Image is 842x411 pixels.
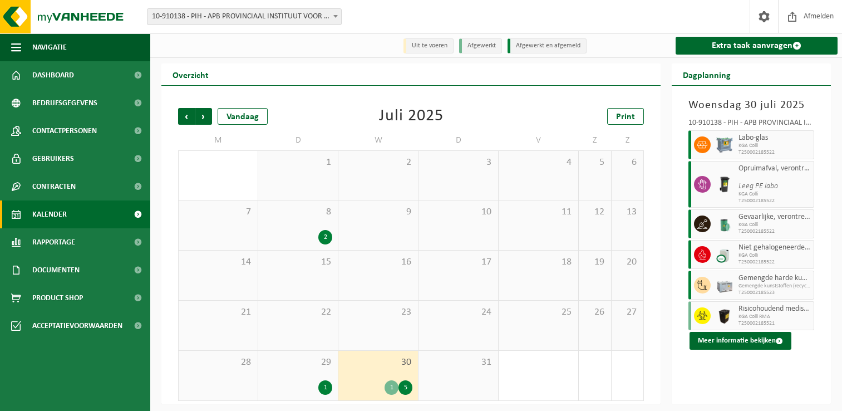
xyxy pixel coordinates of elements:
[738,274,811,283] span: Gemengde harde kunststoffen (PE, PP en PVC), recycleerbaar (industrieel)
[32,312,122,340] span: Acceptatievoorwaarden
[264,206,332,218] span: 8
[258,130,338,150] td: D
[32,256,80,284] span: Documenten
[738,191,811,198] span: KGA Colli
[264,256,332,268] span: 15
[424,356,493,369] span: 31
[579,130,612,150] td: Z
[32,173,76,200] span: Contracten
[264,156,332,169] span: 1
[32,284,83,312] span: Product Shop
[738,228,811,235] span: T250002185522
[32,228,75,256] span: Rapportage
[738,149,811,156] span: T250002185522
[676,37,838,55] a: Extra taak aanvragen
[504,306,573,319] span: 25
[398,380,412,395] div: 5
[318,230,332,244] div: 2
[264,306,332,319] span: 22
[716,136,733,153] img: PB-AP-0800-MET-02-01
[344,306,412,319] span: 23
[738,134,811,143] span: Labo-glas
[617,306,638,319] span: 27
[6,386,186,411] iframe: chat widget
[32,61,74,89] span: Dashboard
[584,306,605,319] span: 26
[617,156,638,169] span: 6
[424,256,493,268] span: 17
[161,63,220,85] h2: Overzicht
[403,38,454,53] li: Uit te voeren
[738,290,811,296] span: T250002185523
[184,256,252,268] span: 14
[218,108,268,125] div: Vandaag
[147,8,342,25] span: 10-910138 - PIH - APB PROVINCIAAL INSTITUUT VOOR HYGIENE - ANTWERPEN
[738,283,811,290] span: Gemengde kunststoffen (recycleerbaar),box met deksel
[672,63,742,85] h2: Dagplanning
[424,306,493,319] span: 24
[738,143,811,149] span: KGA Colli
[184,306,252,319] span: 21
[508,38,587,53] li: Afgewerkt en afgemeld
[499,130,579,150] td: V
[607,108,644,125] a: Print
[178,108,195,125] span: Vorige
[504,206,573,218] span: 11
[344,206,412,218] span: 9
[738,252,811,259] span: KGA Colli
[338,130,418,150] td: W
[195,108,212,125] span: Volgende
[716,277,733,293] img: PB-LB-0680-HPE-GY-11
[690,332,791,350] button: Meer informatie bekijken
[32,200,67,228] span: Kalender
[584,206,605,218] span: 12
[584,156,605,169] span: 5
[716,216,733,232] img: PB-OT-0200-MET-00-02
[738,320,811,327] span: T250002185521
[504,156,573,169] span: 4
[617,206,638,218] span: 13
[738,305,811,314] span: Risicohoudend medisch afval
[459,38,502,53] li: Afgewerkt
[688,97,814,114] h3: Woensdag 30 juli 2025
[344,256,412,268] span: 16
[424,156,493,169] span: 3
[184,206,252,218] span: 7
[504,256,573,268] span: 18
[716,246,733,263] img: LP-LD-CU
[612,130,644,150] td: Z
[617,256,638,268] span: 20
[184,356,252,369] span: 28
[738,182,778,190] i: Leeg PE labo
[344,156,412,169] span: 2
[385,380,398,395] div: 1
[32,89,97,117] span: Bedrijfsgegevens
[178,130,258,150] td: M
[716,176,733,193] img: WB-0240-HPE-BK-01
[379,108,444,125] div: Juli 2025
[318,380,332,395] div: 1
[738,314,811,320] span: KGA Colli RMA
[418,130,499,150] td: D
[716,307,733,324] img: LP-SB-00050-HPE-51
[584,256,605,268] span: 19
[344,356,412,369] span: 30
[264,356,332,369] span: 29
[688,119,814,130] div: 10-910138 - PIH - APB PROVINCIAAL INSTITUUT VOOR HYGIENE - [GEOGRAPHIC_DATA]
[616,112,635,121] span: Print
[738,259,811,266] span: T250002185522
[738,243,811,252] span: Niet gehalogeneerde solventen - hoogcalorisch in kleinverpakking
[32,33,67,61] span: Navigatie
[738,164,811,173] span: Opruimafval, verontreinigd met diverse gevaarlijke afvalstoffen
[738,213,811,222] span: Gevaarlijke, verontreinigde grond
[32,117,97,145] span: Contactpersonen
[32,145,74,173] span: Gebruikers
[147,9,341,25] span: 10-910138 - PIH - APB PROVINCIAAL INSTITUUT VOOR HYGIENE - ANTWERPEN
[738,198,811,204] span: T250002185522
[738,222,811,228] span: KGA Colli
[424,206,493,218] span: 10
